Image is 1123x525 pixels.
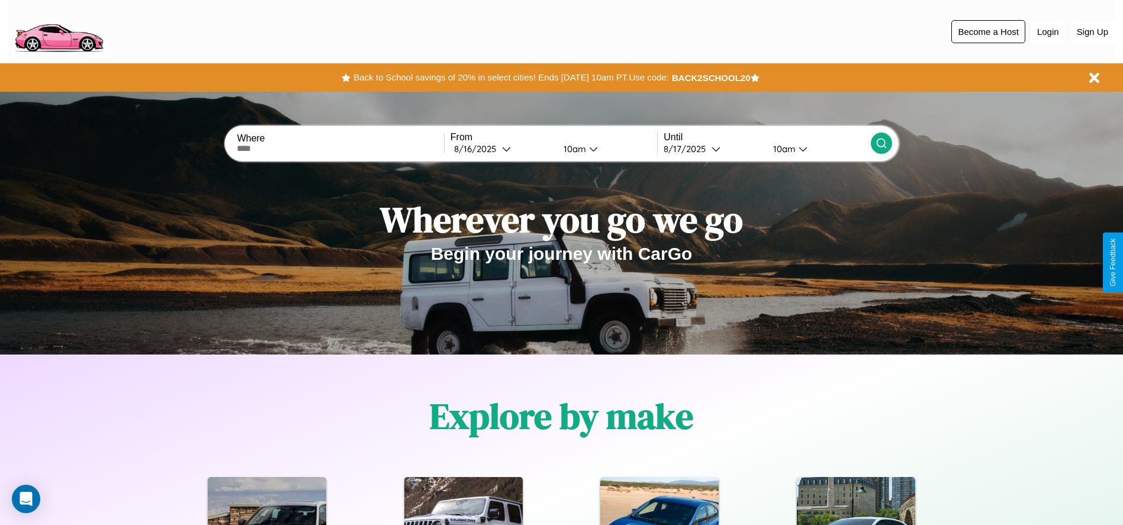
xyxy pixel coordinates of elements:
[430,392,693,440] h1: Explore by make
[951,20,1025,43] button: Become a Host
[237,133,443,144] label: Where
[1071,21,1114,43] button: Sign Up
[350,69,671,86] button: Back to School savings of 20% in select cities! Ends [DATE] 10am PT.Use code:
[451,132,657,143] label: From
[664,132,870,143] label: Until
[672,73,751,83] b: BACK2SCHOOL20
[1109,239,1117,286] div: Give Feedback
[12,485,40,513] div: Open Intercom Messenger
[664,143,712,154] div: 8 / 17 / 2025
[451,143,554,155] button: 8/16/2025
[764,143,871,155] button: 10am
[558,143,589,154] div: 10am
[9,6,108,55] img: logo
[554,143,658,155] button: 10am
[1031,21,1065,43] button: Login
[454,143,502,154] div: 8 / 16 / 2025
[767,143,799,154] div: 10am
